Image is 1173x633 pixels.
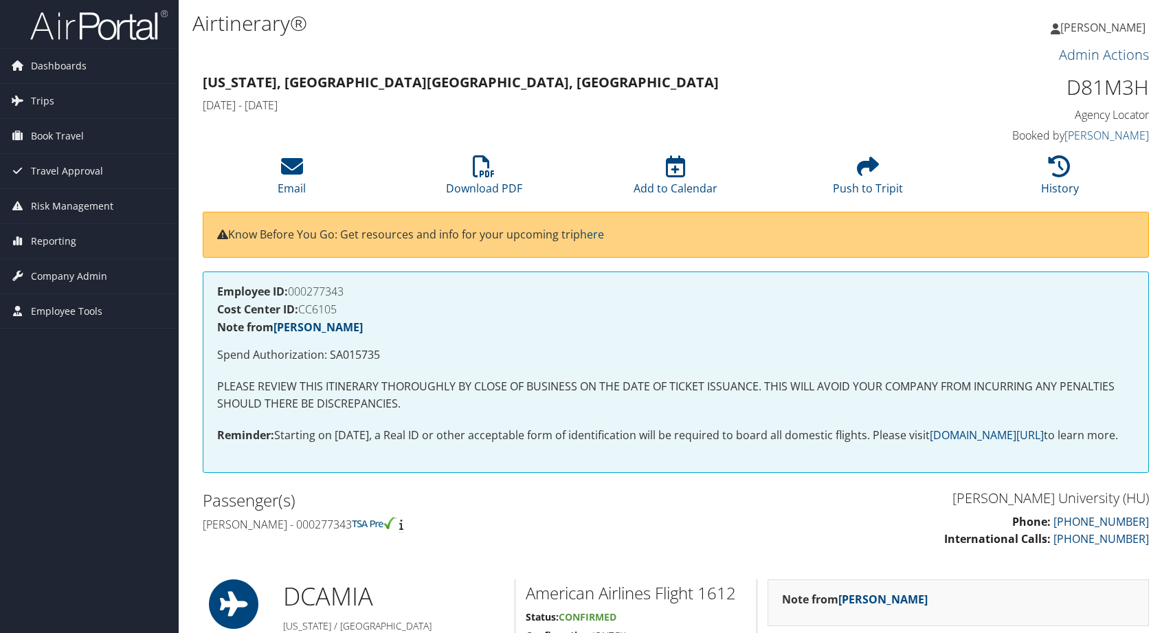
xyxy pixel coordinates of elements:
a: [DOMAIN_NAME][URL] [930,427,1044,443]
h4: Booked by [928,128,1149,143]
a: Email [278,163,306,196]
span: Risk Management [31,189,113,223]
a: [PHONE_NUMBER] [1053,531,1149,546]
span: Reporting [31,224,76,258]
a: [PERSON_NAME] [273,320,363,335]
strong: Reminder: [217,427,274,443]
p: Spend Authorization: SA015735 [217,346,1135,364]
h2: American Airlines Flight 1612 [526,581,746,605]
h1: D81M3H [928,73,1149,102]
h5: [US_STATE] / [GEOGRAPHIC_DATA] [283,619,504,633]
h2: Passenger(s) [203,489,666,512]
h1: DCA MIA [283,579,504,614]
span: Confirmed [559,610,616,623]
a: here [580,227,604,242]
h4: Agency Locator [928,107,1149,122]
span: Trips [31,84,54,118]
h1: Airtinerary® [192,9,837,38]
a: Download PDF [446,163,522,196]
img: tsa-precheck.png [352,517,396,529]
span: Dashboards [31,49,87,83]
h3: [PERSON_NAME] University (HU) [686,489,1150,508]
a: [PERSON_NAME] [1051,7,1159,48]
img: airportal-logo.png [30,9,168,41]
p: Know Before You Go: Get resources and info for your upcoming trip [217,226,1135,244]
strong: Status: [526,610,559,623]
strong: Note from [782,592,928,607]
span: Book Travel [31,119,84,153]
a: [PERSON_NAME] [1064,128,1149,143]
h4: [DATE] - [DATE] [203,98,907,113]
strong: International Calls: [944,531,1051,546]
strong: Phone: [1012,514,1051,529]
a: History [1041,163,1079,196]
a: [PERSON_NAME] [838,592,928,607]
a: Admin Actions [1059,45,1149,64]
a: Push to Tripit [833,163,903,196]
a: Add to Calendar [634,163,717,196]
h4: [PERSON_NAME] - 000277343 [203,517,666,532]
h4: CC6105 [217,304,1135,315]
p: PLEASE REVIEW THIS ITINERARY THOROUGHLY BY CLOSE OF BUSINESS ON THE DATE OF TICKET ISSUANCE. THIS... [217,378,1135,413]
span: Company Admin [31,259,107,293]
span: [PERSON_NAME] [1060,20,1146,35]
strong: [US_STATE], [GEOGRAPHIC_DATA] [GEOGRAPHIC_DATA], [GEOGRAPHIC_DATA] [203,73,719,91]
h4: 000277343 [217,286,1135,297]
p: Starting on [DATE], a Real ID or other acceptable form of identification will be required to boar... [217,427,1135,445]
strong: Employee ID: [217,284,288,299]
span: Travel Approval [31,154,103,188]
a: [PHONE_NUMBER] [1053,514,1149,529]
strong: Cost Center ID: [217,302,298,317]
strong: Note from [217,320,363,335]
span: Employee Tools [31,294,102,329]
